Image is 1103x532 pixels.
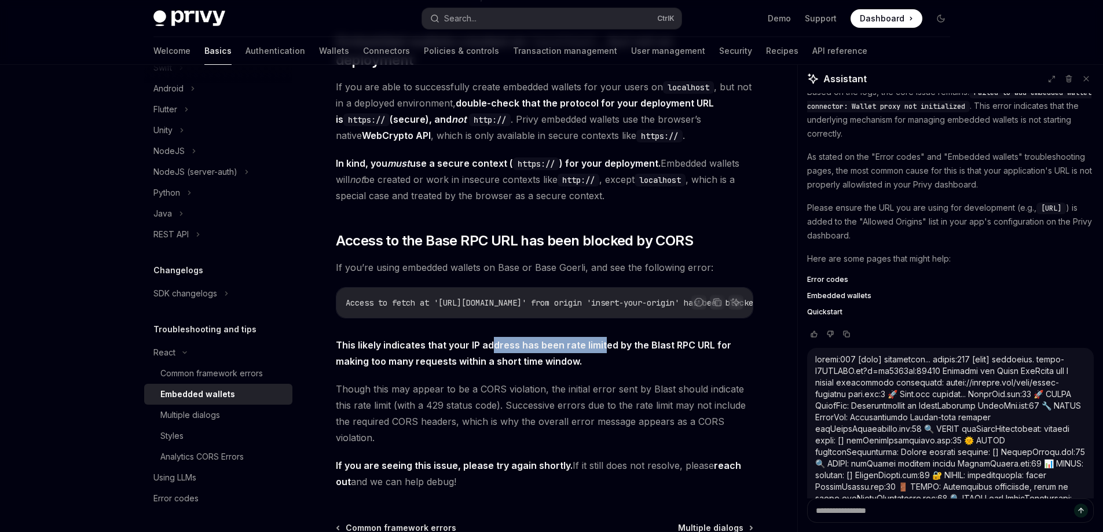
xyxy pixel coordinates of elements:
span: Access to fetch at '[URL][DOMAIN_NAME]' from origin 'insert-your-origin' has been blocked by CORS... [346,298,841,308]
span: Though this may appear to be a CORS violation, the initial error sent by Blast should indicate th... [336,381,753,446]
div: Analytics CORS Errors [160,450,244,464]
span: Error codes [807,275,848,284]
div: Embedded wallets [160,387,235,401]
button: Copy chat response [840,328,853,340]
strong: In kind, you use a secure context ( ) for your deployment. [336,157,661,169]
div: Using LLMs [153,471,196,485]
div: Python [153,186,180,200]
button: Flutter [144,99,292,120]
button: Android [144,78,292,99]
button: Java [144,203,292,224]
button: Ask AI [728,295,743,310]
code: https:// [513,157,559,170]
a: WebCrypto API [362,130,431,142]
img: dark logo [153,10,225,27]
a: Authentication [245,37,305,65]
code: https:// [343,113,390,126]
span: Access to the Base RPC URL has been blocked by CORS [336,232,693,250]
a: Basics [204,37,232,65]
div: Android [153,82,184,96]
span: If you’re using embedded wallets on Base or Base Goerli, and see the following error: [336,259,753,276]
span: Dashboard [860,13,904,24]
button: NodeJS [144,141,292,162]
p: Please ensure the URL you are using for development (e.g., ) is added to the "Allowed Origins" li... [807,201,1094,243]
button: React [144,342,292,363]
button: NodeJS (server-auth) [144,162,292,182]
span: Embedded wallets [807,291,871,300]
p: As stated on the "Error codes" and "Embedded wallets" troubleshooting pages, the most common caus... [807,150,1094,192]
textarea: Ask a question... [807,498,1094,523]
h5: Troubleshooting and tips [153,322,256,336]
div: REST API [153,228,189,241]
button: Vote that response was good [807,328,821,340]
button: REST API [144,224,292,245]
button: Unity [144,120,292,141]
a: Support [805,13,837,24]
button: Copy the contents from the code block [710,295,725,310]
button: Python [144,182,292,203]
button: SDK changelogs [144,283,292,304]
a: User management [631,37,705,65]
em: must [387,157,410,169]
div: Flutter [153,102,177,116]
a: Multiple dialogs [144,405,292,425]
button: Toggle dark mode [932,9,950,28]
code: localhost [663,81,714,94]
div: Multiple dialogs [160,408,220,422]
a: Embedded wallets [807,291,1094,300]
button: Vote that response was not good [823,328,837,340]
span: Ctrl K [657,14,675,23]
a: Common framework errors [144,363,292,384]
span: Assistant [823,72,867,86]
a: Wallets [319,37,349,65]
em: not [452,113,467,125]
a: Error codes [807,275,1094,284]
a: Welcome [153,37,190,65]
div: React [153,346,175,359]
a: Quickstart [807,307,1094,317]
code: localhost [635,174,686,186]
span: Failed to add embedded wallet connector: Wallet proxy not initialized [807,88,1091,111]
a: Error codes [144,488,292,509]
div: NodeJS [153,144,185,158]
span: Embedded wallets will be created or work in insecure contexts like , except , which is a special ... [336,155,753,204]
div: Java [153,207,172,221]
span: Quickstart [807,307,842,317]
div: Error codes [153,491,199,505]
div: Unity [153,123,173,137]
span: [URL] [1041,204,1061,213]
a: API reference [812,37,867,65]
a: Using LLMs [144,467,292,488]
p: Based on the logs, the core issue remains: . This error indicates that the underlying mechanism f... [807,85,1094,141]
div: Styles [160,429,184,443]
code: http:// [469,113,511,126]
a: Analytics CORS Errors [144,446,292,467]
strong: double-check that the protocol for your deployment URL is (secure), and [336,97,714,125]
a: Recipes [766,37,798,65]
a: Transaction management [513,37,617,65]
h5: Changelogs [153,263,203,277]
p: Here are some pages that might help: [807,252,1094,266]
div: SDK changelogs [153,287,217,300]
em: not [350,174,364,185]
span: If it still does not resolve, please and we can help debug! [336,457,753,490]
div: Search... [444,12,477,25]
span: If you are able to successfully create embedded wallets for your users on , but not in a deployed... [336,79,753,144]
a: Policies & controls [424,37,499,65]
button: Send message [1074,504,1088,518]
strong: This likely indicates that your IP address has been rate limited by the Blast RPC URL for making ... [336,339,731,367]
code: https:// [636,130,683,142]
div: NodeJS (server-auth) [153,165,237,179]
button: Search...CtrlK [422,8,681,29]
button: Report incorrect code [691,295,706,310]
a: Connectors [363,37,410,65]
code: http:// [558,174,599,186]
div: Common framework errors [160,366,263,380]
a: Security [719,37,752,65]
strong: If you are seeing this issue, please try again shortly. [336,460,573,471]
a: Styles [144,425,292,446]
a: Dashboard [851,9,922,28]
a: Demo [768,13,791,24]
a: Embedded wallets [144,384,292,405]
